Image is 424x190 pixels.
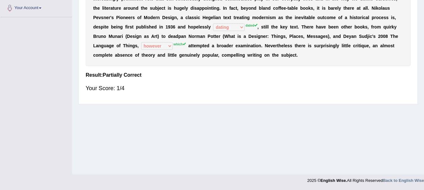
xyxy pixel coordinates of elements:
b: t [305,15,306,20]
b: n [224,6,227,11]
b: t [223,15,225,20]
b: p [193,24,196,29]
b: l [266,24,267,29]
b: r [128,24,129,29]
b: e [307,24,309,29]
b: t [93,6,95,11]
b: u [385,6,388,11]
b: k [280,24,283,29]
b: i [352,15,354,20]
b: n [117,24,120,29]
b: u [152,6,155,11]
b: x [294,24,296,29]
b: f [341,15,342,20]
b: l [188,15,189,20]
b: i [214,15,216,20]
b: a [331,6,333,11]
sup: dated [245,23,257,27]
b: u [176,6,179,11]
b: i [391,15,392,20]
b: i [104,24,105,29]
b: k [308,6,311,11]
b: l [368,15,369,20]
b: a [366,15,368,20]
b: e [295,6,298,11]
b: a [278,15,281,20]
b: e [182,6,185,11]
b: d [136,6,138,11]
b: o [303,6,306,11]
b: r [264,15,266,20]
b: i [268,15,270,20]
b: e [261,15,264,20]
b: l [102,6,104,11]
b: t [359,6,361,11]
b: l [311,15,313,20]
b: h [350,15,352,20]
b: s [386,15,389,20]
b: e [96,24,98,29]
b: a [263,6,265,11]
b: s [111,15,114,20]
b: d [154,24,157,29]
b: i [322,6,323,11]
b: i [303,15,305,20]
b: t [287,6,289,11]
b: a [123,6,126,11]
b: n [174,15,177,20]
b: g [247,15,250,20]
b: n [160,24,163,29]
b: e [152,24,154,29]
b: l [184,6,185,11]
b: r [126,6,127,11]
b: x [227,15,230,20]
b: o [378,6,381,11]
b: l [381,6,382,11]
b: s [130,24,132,29]
b: s [388,6,390,11]
b: b [259,6,262,11]
b: s [270,15,272,20]
b: y [246,6,249,11]
b: s [354,15,356,20]
b: 6 [173,24,175,29]
b: k [376,6,378,11]
b: i [168,6,169,11]
b: n [180,24,183,29]
b: s [205,24,207,29]
b: a [110,6,113,11]
b: e [281,6,284,11]
b: i [375,6,376,11]
b: c [324,15,327,20]
b: r [309,24,311,29]
b: s [392,15,395,20]
b: e [153,15,155,20]
b: f [229,6,231,11]
b: o [205,6,207,11]
b: m [252,15,256,20]
b: t [233,15,235,20]
b: e [292,24,294,29]
b: n [266,15,268,20]
b: s [261,24,264,29]
b: i [213,6,214,11]
a: Back to English Wise [383,178,424,183]
b: v [99,15,101,20]
b: t [132,24,134,29]
b: s [101,15,104,20]
b: e [333,15,336,20]
b: e [283,24,285,29]
b: n [133,6,136,11]
b: n [104,15,106,20]
b: t [164,6,165,11]
b: ' [110,15,111,20]
b: i [145,24,147,29]
b: i [196,15,198,20]
b: l [337,6,339,11]
b: b [328,6,331,11]
b: g [179,6,182,11]
b: e [298,15,301,20]
b: n [157,15,160,20]
b: t [286,15,287,20]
